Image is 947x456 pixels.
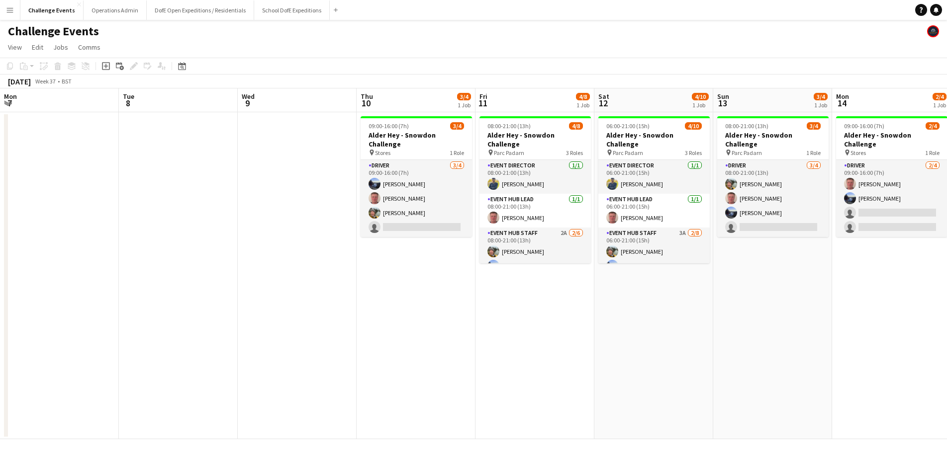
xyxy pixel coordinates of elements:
span: Edit [32,43,43,52]
a: View [4,41,26,54]
span: 3/4 [814,93,828,100]
app-card-role: Event Hub Lead1/108:00-21:00 (13h)[PERSON_NAME] [479,194,591,228]
div: 1 Job [933,101,946,109]
app-card-role: Driver3/409:00-16:00 (7h)[PERSON_NAME][PERSON_NAME][PERSON_NAME] [361,160,472,237]
app-card-role: Event Hub Lead1/106:00-21:00 (15h)[PERSON_NAME] [598,194,710,228]
app-job-card: 06:00-21:00 (15h)4/10Alder Hey - Snowdon Challenge Parc Padarn3 RolesEvent Director1/106:00-21:00... [598,116,710,263]
span: Mon [4,92,17,101]
span: Stores [851,149,866,156]
div: 1 Job [814,101,827,109]
span: 4/8 [576,93,590,100]
span: Wed [242,92,255,101]
h3: Alder Hey - Snowdon Challenge [479,131,591,149]
span: 2/4 [926,122,940,130]
div: 1 Job [576,101,589,109]
span: 8 [121,97,134,109]
span: Fri [479,92,487,101]
span: 3 Roles [685,149,702,156]
span: Stores [375,149,390,156]
span: 4/8 [569,122,583,130]
span: 12 [597,97,609,109]
span: 9 [240,97,255,109]
span: 1 Role [450,149,464,156]
span: Tue [123,92,134,101]
span: 7 [2,97,17,109]
span: 3/4 [450,122,464,130]
div: BST [62,77,72,85]
app-job-card: 08:00-21:00 (13h)4/8Alder Hey - Snowdon Challenge Parc Padarn3 RolesEvent Director1/108:00-21:00 ... [479,116,591,263]
app-card-role: Driver3/408:00-21:00 (13h)[PERSON_NAME][PERSON_NAME][PERSON_NAME] [717,160,829,237]
app-card-role: Event Director1/106:00-21:00 (15h)[PERSON_NAME] [598,160,710,194]
span: 4/10 [692,93,709,100]
a: Edit [28,41,47,54]
a: Comms [74,41,104,54]
span: 06:00-21:00 (15h) [606,122,650,130]
div: [DATE] [8,76,31,86]
span: 08:00-21:00 (13h) [725,122,768,130]
div: 1 Job [692,101,708,109]
span: 2/4 [933,93,947,100]
span: 08:00-21:00 (13h) [487,122,531,130]
span: 09:00-16:00 (7h) [369,122,409,130]
span: 13 [716,97,729,109]
span: Thu [361,92,373,101]
span: 3 Roles [566,149,583,156]
span: 09:00-16:00 (7h) [844,122,884,130]
span: Parc Padarn [494,149,524,156]
app-user-avatar: The Adventure Element [927,25,939,37]
app-card-role: Event Director1/108:00-21:00 (13h)[PERSON_NAME] [479,160,591,194]
span: 4/10 [685,122,702,130]
h3: Alder Hey - Snowdon Challenge [717,131,829,149]
app-job-card: 09:00-16:00 (7h)3/4Alder Hey - Snowdon Challenge Stores1 RoleDriver3/409:00-16:00 (7h)[PERSON_NAM... [361,116,472,237]
a: Jobs [49,41,72,54]
app-card-role: Event Hub Staff2A2/608:00-21:00 (13h)[PERSON_NAME][PERSON_NAME] [479,228,591,333]
span: 11 [478,97,487,109]
button: Challenge Events [20,0,84,20]
h3: Alder Hey - Snowdon Challenge [361,131,472,149]
span: Week 37 [33,77,58,85]
span: 3/4 [457,93,471,100]
span: Jobs [53,43,68,52]
span: Mon [836,92,849,101]
span: Sat [598,92,609,101]
span: Parc Padarn [613,149,643,156]
button: School DofE Expeditions [254,0,330,20]
span: Parc Padarn [732,149,762,156]
span: View [8,43,22,52]
h1: Challenge Events [8,24,99,39]
span: 3/4 [807,122,821,130]
button: DofE Open Expeditions / Residentials [147,0,254,20]
div: 1 Job [458,101,471,109]
span: 10 [359,97,373,109]
span: Sun [717,92,729,101]
span: 1 Role [925,149,940,156]
app-job-card: 08:00-21:00 (13h)3/4Alder Hey - Snowdon Challenge Parc Padarn1 RoleDriver3/408:00-21:00 (13h)[PER... [717,116,829,237]
span: 1 Role [806,149,821,156]
span: Comms [78,43,100,52]
span: 14 [835,97,849,109]
h3: Alder Hey - Snowdon Challenge [598,131,710,149]
button: Operations Admin [84,0,147,20]
app-card-role: Event Hub Staff3A2/806:00-21:00 (15h)[PERSON_NAME][PERSON_NAME] [598,228,710,362]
